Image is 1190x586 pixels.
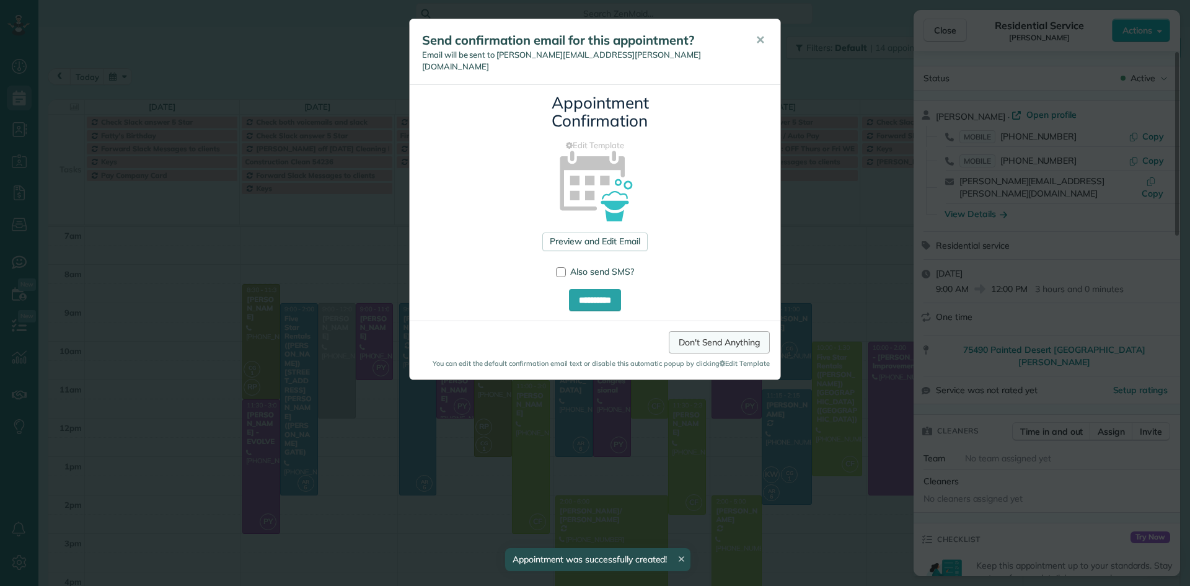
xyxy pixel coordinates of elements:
[552,94,638,130] h3: Appointment Confirmation
[540,129,651,240] img: appointment_confirmation_icon-141e34405f88b12ade42628e8c248340957700ab75a12ae832a8710e9b578dc5.png
[420,358,770,368] small: You can edit the default confirmation email text or disable this automatic popup by clicking Edit...
[422,50,701,71] span: Email will be sent to [PERSON_NAME][EMAIL_ADDRESS][PERSON_NAME][DOMAIN_NAME]
[756,33,765,47] span: ✕
[669,331,770,353] a: Don't Send Anything
[505,548,691,571] div: Appointment was successfully created!
[570,266,634,277] span: Also send SMS?
[542,233,647,251] a: Preview and Edit Email
[419,140,771,151] a: Edit Template
[422,32,738,49] h5: Send confirmation email for this appointment?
